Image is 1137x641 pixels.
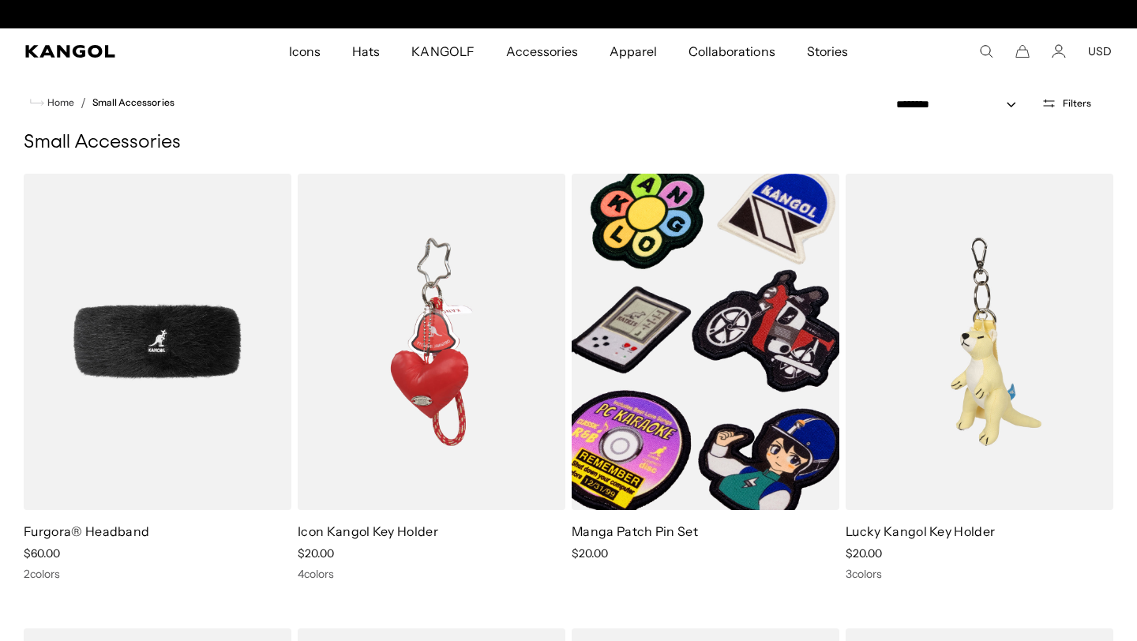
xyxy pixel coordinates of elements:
[411,28,474,74] span: KANGOLF
[594,28,673,74] a: Apparel
[298,546,334,560] span: $20.00
[44,97,74,108] span: Home
[406,8,731,21] slideshow-component: Announcement bar
[807,28,848,74] span: Stories
[1032,96,1101,111] button: Open filters
[572,523,698,539] a: Manga Patch Pin Set
[30,96,74,110] a: Home
[24,174,291,510] img: Furgora® Headband
[979,44,993,58] summary: Search here
[336,28,396,74] a: Hats
[610,28,657,74] span: Apparel
[1063,98,1091,109] span: Filters
[791,28,864,74] a: Stories
[24,131,1113,155] h1: Small Accessories
[24,546,60,560] span: $60.00
[24,523,149,539] a: Furgora® Headband
[396,28,490,74] a: KANGOLF
[24,567,291,581] div: 2 colors
[406,8,731,21] div: 1 of 2
[298,567,565,581] div: 4 colors
[298,523,438,539] a: Icon Kangol Key Holder
[846,174,1113,510] img: Lucky Kangol Key Holder
[273,28,336,74] a: Icons
[92,97,174,108] a: Small Accessories
[846,567,1113,581] div: 3 colors
[673,28,790,74] a: Collaborations
[506,28,578,74] span: Accessories
[74,93,86,112] li: /
[1015,44,1030,58] button: Cart
[406,8,731,21] div: Announcement
[846,546,882,560] span: $20.00
[572,546,608,560] span: $20.00
[1088,44,1112,58] button: USD
[25,45,190,58] a: Kangol
[352,28,380,74] span: Hats
[689,28,775,74] span: Collaborations
[289,28,321,74] span: Icons
[846,523,995,539] a: Lucky Kangol Key Holder
[890,96,1032,113] select: Sort by: Featured
[572,174,839,510] img: Manga Patch Pin Set
[1052,44,1066,58] a: Account
[490,28,594,74] a: Accessories
[298,174,565,510] img: Icon Kangol Key Holder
